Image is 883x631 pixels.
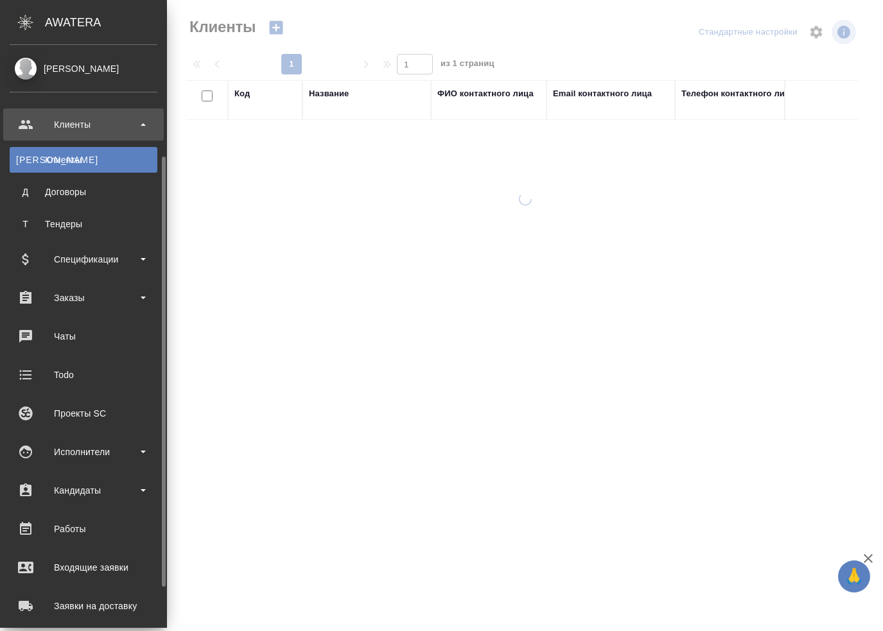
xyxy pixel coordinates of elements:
[10,288,157,307] div: Заказы
[10,211,157,237] a: ТТендеры
[838,560,870,592] button: 🙏
[10,442,157,462] div: Исполнители
[10,519,157,539] div: Работы
[45,10,167,35] div: AWATERA
[10,404,157,423] div: Проекты SC
[3,397,164,429] a: Проекты SC
[3,320,164,352] a: Чаты
[10,327,157,346] div: Чаты
[3,551,164,583] a: Входящие заявки
[10,481,157,500] div: Кандидаты
[16,218,151,230] div: Тендеры
[553,87,652,100] div: Email контактного лица
[16,186,151,198] div: Договоры
[10,147,157,173] a: [PERSON_NAME]Клиенты
[10,62,157,76] div: [PERSON_NAME]
[10,558,157,577] div: Входящие заявки
[3,590,164,622] a: Заявки на доставку
[3,359,164,391] a: Todo
[10,365,157,385] div: Todo
[437,87,534,100] div: ФИО контактного лица
[234,87,250,100] div: Код
[681,87,795,100] div: Телефон контактного лица
[10,596,157,616] div: Заявки на доставку
[10,250,157,269] div: Спецификации
[10,115,157,134] div: Клиенты
[16,153,151,166] div: Клиенты
[10,179,157,205] a: ДДоговоры
[843,563,865,590] span: 🙏
[309,87,349,100] div: Название
[3,513,164,545] a: Работы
